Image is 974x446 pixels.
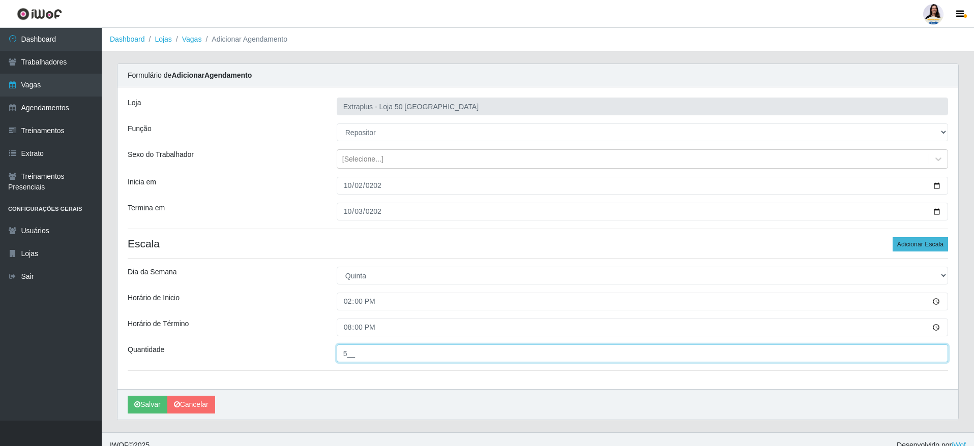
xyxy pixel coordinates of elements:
[128,177,156,187] label: Inicia em
[337,318,948,336] input: 00:00
[128,237,948,250] h4: Escala
[102,28,974,51] nav: breadcrumb
[337,293,948,310] input: 00:00
[17,8,62,20] img: CoreUI Logo
[117,64,958,87] div: Formulário de
[128,267,177,277] label: Dia da Semana
[110,35,145,43] a: Dashboard
[337,203,948,220] input: 00/00/0000
[128,344,164,355] label: Quantidade
[893,237,948,251] button: Adicionar Escala
[182,35,202,43] a: Vagas
[128,149,194,160] label: Sexo do Trabalhador
[337,177,948,195] input: 00/00/0000
[128,123,152,134] label: Função
[128,203,165,213] label: Termina em
[342,154,383,165] div: [Selecione...]
[128,396,167,413] button: Salvar
[128,293,180,303] label: Horário de Inicio
[155,35,171,43] a: Lojas
[128,318,189,329] label: Horário de Término
[201,34,287,45] li: Adicionar Agendamento
[337,344,948,362] input: Informe a quantidade...
[171,71,252,79] strong: Adicionar Agendamento
[167,396,215,413] a: Cancelar
[128,98,141,108] label: Loja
